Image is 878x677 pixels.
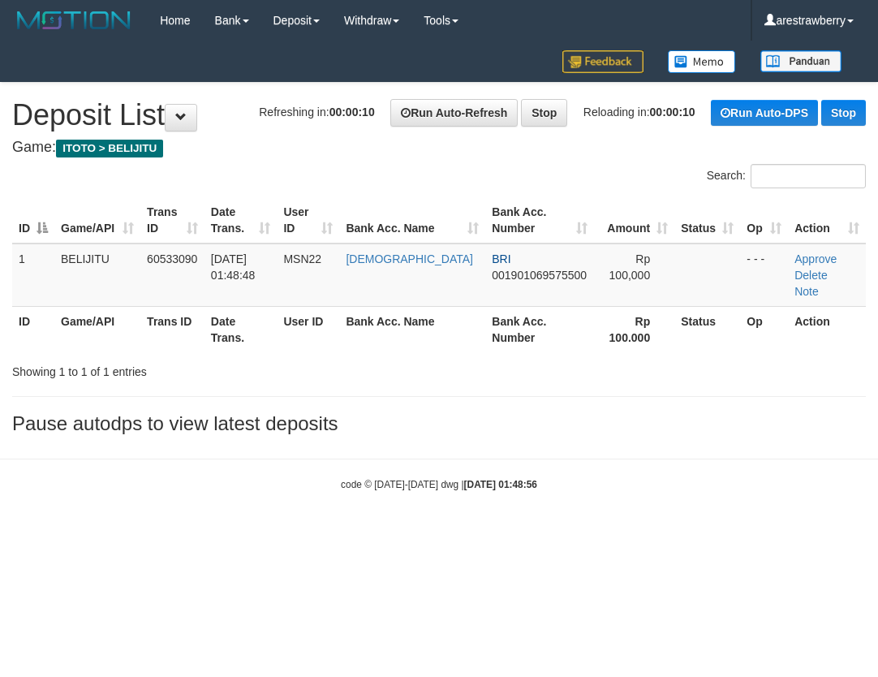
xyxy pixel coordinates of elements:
[277,197,339,244] th: User ID: activate to sort column ascending
[740,306,788,352] th: Op
[211,252,256,282] span: [DATE] 01:48:48
[12,140,866,156] h4: Game:
[707,164,866,188] label: Search:
[788,306,866,352] th: Action
[12,244,54,307] td: 1
[56,140,163,157] span: ITOTO > BELIJITU
[794,269,827,282] a: Delete
[821,100,866,126] a: Stop
[594,197,674,244] th: Amount: activate to sort column ascending
[594,306,674,352] th: Rp 100.000
[650,106,695,119] strong: 00:00:10
[583,106,695,119] span: Reloading in:
[277,306,339,352] th: User ID
[283,252,321,265] span: MSN22
[485,197,594,244] th: Bank Acc. Number: activate to sort column ascending
[12,197,54,244] th: ID: activate to sort column descending
[674,306,740,352] th: Status
[794,285,819,298] a: Note
[609,252,651,282] span: Rp 100,000
[12,357,354,380] div: Showing 1 to 1 of 1 entries
[204,306,278,352] th: Date Trans.
[485,306,594,352] th: Bank Acc. Number
[788,197,866,244] th: Action: activate to sort column ascending
[464,479,537,490] strong: [DATE] 01:48:56
[147,252,197,265] span: 60533090
[54,197,140,244] th: Game/API: activate to sort column ascending
[390,99,518,127] a: Run Auto-Refresh
[668,50,736,73] img: Button%20Memo.svg
[492,252,510,265] span: BRI
[674,197,740,244] th: Status: activate to sort column ascending
[492,269,587,282] span: Copy 001901069575500 to clipboard
[12,413,866,434] h3: Pause autodps to view latest deposits
[339,197,485,244] th: Bank Acc. Name: activate to sort column ascending
[740,197,788,244] th: Op: activate to sort column ascending
[794,252,837,265] a: Approve
[760,50,841,72] img: panduan.png
[339,306,485,352] th: Bank Acc. Name
[12,8,136,32] img: MOTION_logo.png
[140,306,204,352] th: Trans ID
[346,252,473,265] a: [DEMOGRAPHIC_DATA]
[341,479,537,490] small: code © [DATE]-[DATE] dwg |
[54,306,140,352] th: Game/API
[204,197,278,244] th: Date Trans.: activate to sort column ascending
[140,197,204,244] th: Trans ID: activate to sort column ascending
[562,50,643,73] img: Feedback.jpg
[711,100,818,126] a: Run Auto-DPS
[521,99,567,127] a: Stop
[259,106,374,119] span: Refreshing in:
[54,244,140,307] td: BELIJITU
[740,244,788,307] td: - - -
[751,164,866,188] input: Search:
[329,106,375,119] strong: 00:00:10
[12,99,866,132] h1: Deposit List
[12,306,54,352] th: ID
